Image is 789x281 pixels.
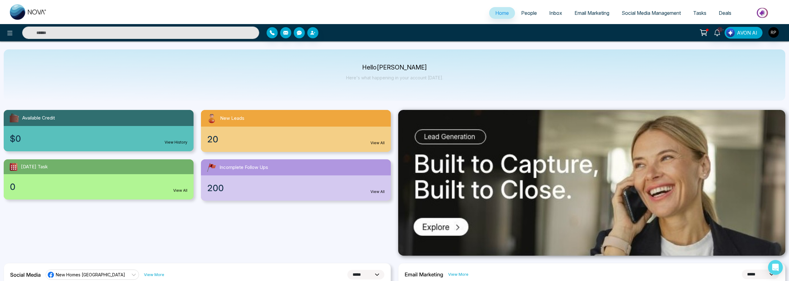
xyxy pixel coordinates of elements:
[515,7,543,19] a: People
[768,260,783,275] div: Open Intercom Messenger
[10,4,47,20] img: Nova CRM Logo
[713,7,738,19] a: Deals
[725,27,762,39] button: AVON AI
[622,10,681,16] span: Social Media Management
[726,28,735,37] img: Lead Flow
[10,132,21,145] span: $0
[574,10,609,16] span: Email Marketing
[710,27,725,38] a: 10+
[165,140,187,145] a: View History
[206,112,218,124] img: newLeads.svg
[405,271,443,278] h2: Email Marketing
[21,163,48,170] span: [DATE] Task
[56,272,125,278] span: New Homes [GEOGRAPHIC_DATA]
[495,10,509,16] span: Home
[543,7,568,19] a: Inbox
[207,133,218,146] span: 20
[10,180,15,193] span: 0
[521,10,537,16] span: People
[741,6,785,20] img: Market-place.gif
[22,115,55,122] span: Available Credit
[346,75,443,80] p: Here's what happening in your account [DATE].
[719,10,731,16] span: Deals
[489,7,515,19] a: Home
[693,10,706,16] span: Tasks
[370,140,385,146] a: View All
[197,110,394,152] a: New Leads20View All
[144,272,164,278] a: View More
[219,164,268,171] span: Incomplete Follow Ups
[448,271,468,277] a: View More
[768,27,779,38] img: User Avatar
[717,27,723,32] span: 10+
[615,7,687,19] a: Social Media Management
[207,182,224,195] span: 200
[220,115,244,122] span: New Leads
[398,110,785,256] img: .
[9,112,20,124] img: availableCredit.svg
[568,7,615,19] a: Email Marketing
[370,189,385,195] a: View All
[173,188,187,193] a: View All
[206,162,217,173] img: followUps.svg
[737,29,757,36] span: AVON AI
[687,7,713,19] a: Tasks
[9,162,18,172] img: todayTask.svg
[10,272,41,278] h2: Social Media
[197,159,394,201] a: Incomplete Follow Ups200View All
[346,65,443,70] p: Hello [PERSON_NAME]
[549,10,562,16] span: Inbox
